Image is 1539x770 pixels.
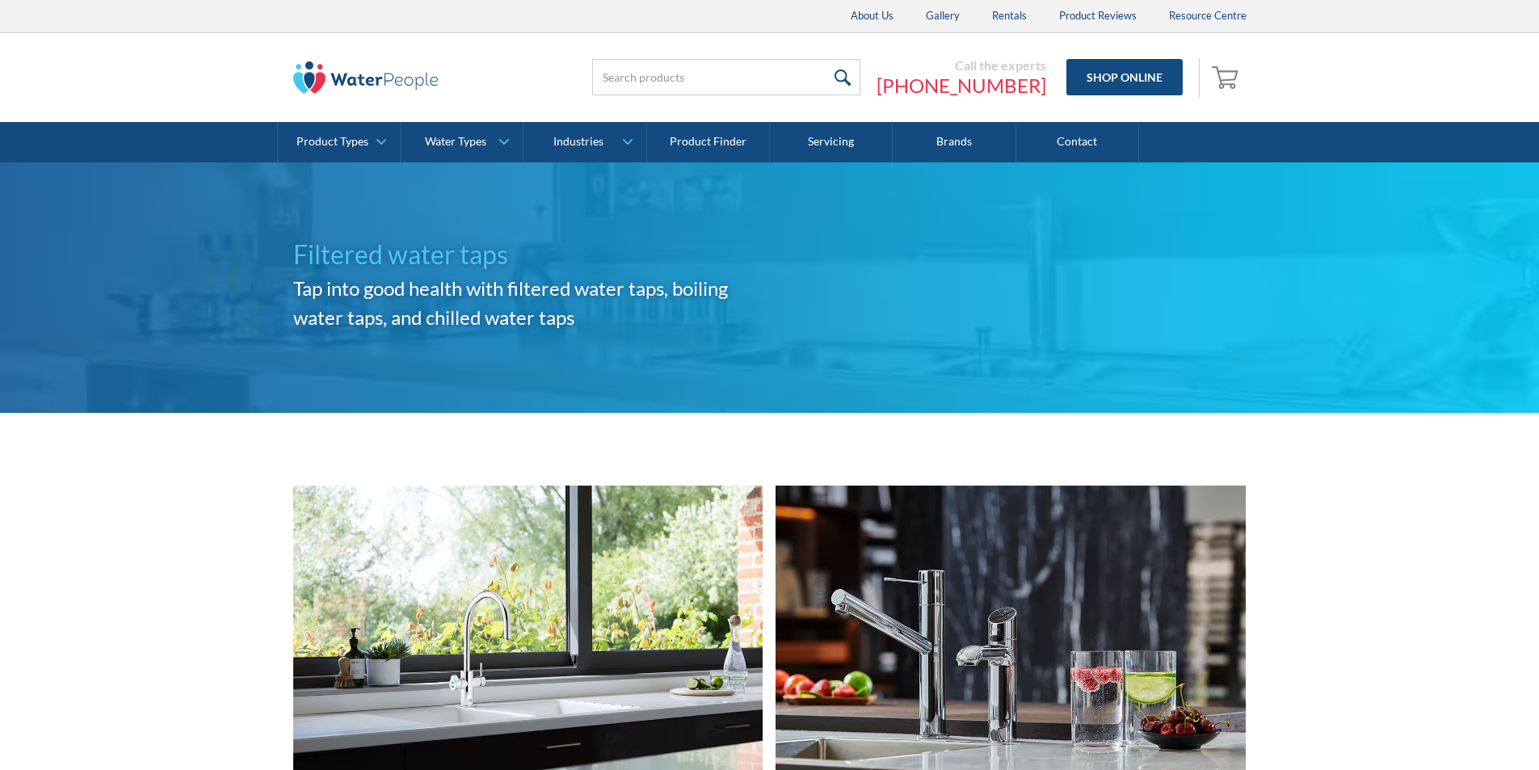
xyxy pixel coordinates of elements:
div: Call the experts [877,57,1046,74]
a: Product Types [278,122,400,162]
h2: Tap into good health with filtered water taps, boiling water taps, and chilled water taps [293,274,770,332]
div: Water Types [425,135,486,149]
a: Open empty cart [1208,58,1247,97]
img: shopping cart [1212,64,1243,90]
img: The Water People [293,61,439,94]
a: Servicing [770,122,893,162]
input: Search products [592,59,860,95]
h1: Filtered water taps [293,235,770,274]
a: Contact [1016,122,1139,162]
a: Industries [524,122,645,162]
div: Product Types [296,135,368,149]
a: [PHONE_NUMBER] [877,74,1046,98]
div: Industries [553,135,603,149]
a: Brands [893,122,1015,162]
a: Product Finder [647,122,770,162]
a: Shop Online [1066,59,1183,95]
a: Water Types [401,122,523,162]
